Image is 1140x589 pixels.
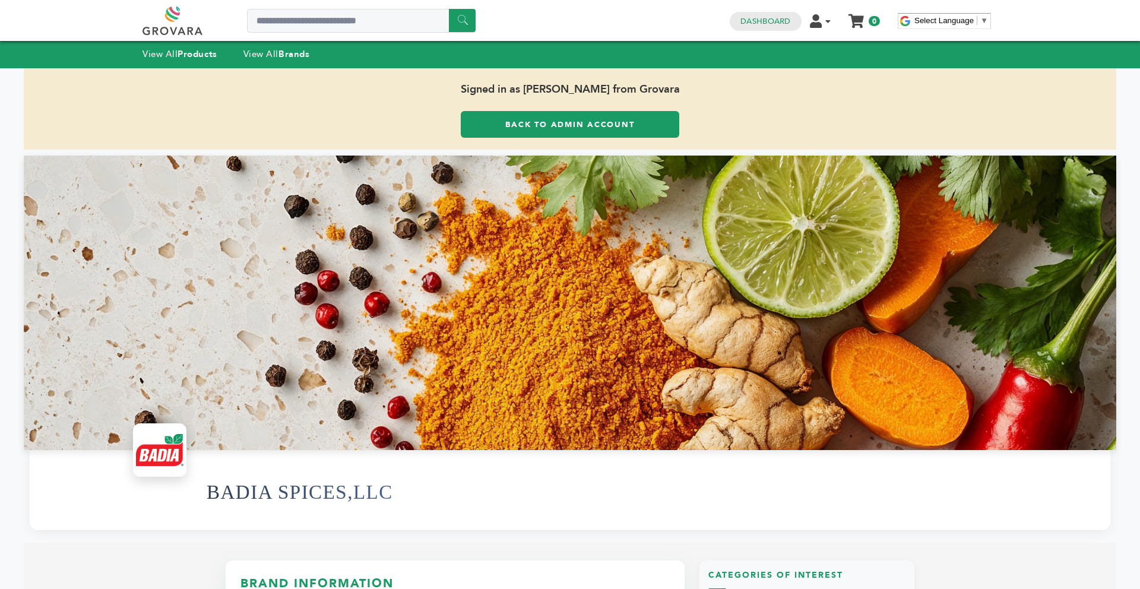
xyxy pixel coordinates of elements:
a: View AllBrands [243,48,310,60]
strong: Products [178,48,217,60]
span: 0 [869,16,880,26]
span: Signed in as [PERSON_NAME] from Grovara [24,68,1116,111]
input: Search a product or brand... [247,9,476,33]
span: ▼ [980,16,988,25]
span: Select Language [914,16,974,25]
h1: BADIA SPICES,LLC [207,463,393,521]
span: ​ [977,16,977,25]
a: Select Language​ [914,16,988,25]
a: Dashboard [740,16,790,27]
a: Back to Admin Account [461,111,679,138]
img: BADIA SPICES,LLC Logo [136,426,183,474]
a: View AllProducts [142,48,217,60]
a: My Cart [850,11,863,23]
strong: Brands [278,48,309,60]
